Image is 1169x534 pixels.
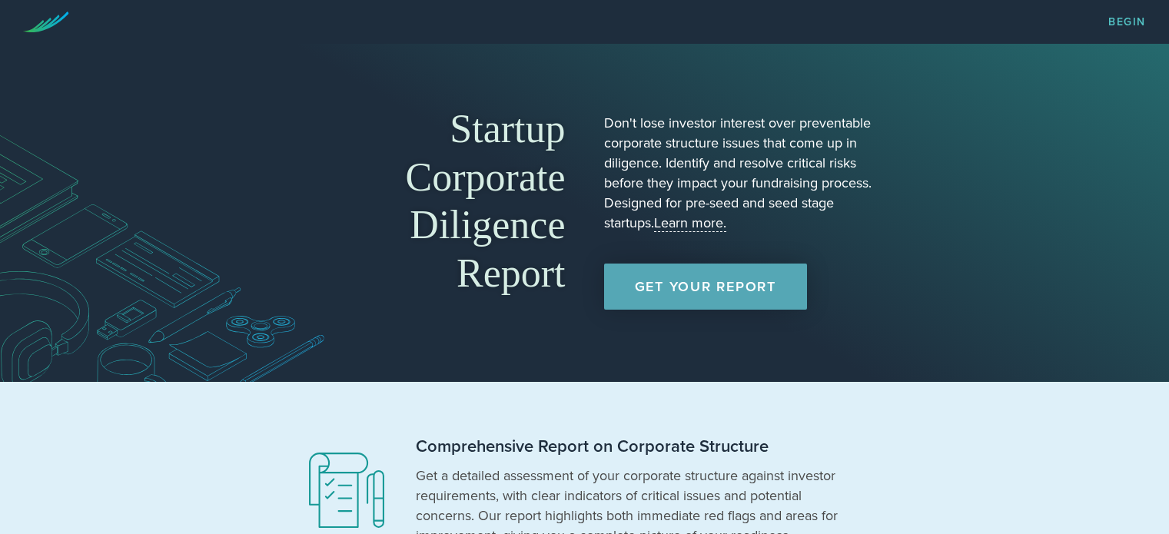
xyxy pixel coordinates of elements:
[1108,17,1146,28] a: Begin
[293,105,566,297] h1: Startup Corporate Diligence Report
[654,214,726,232] a: Learn more.
[604,113,877,233] p: Don't lose investor interest over preventable corporate structure issues that come up in diligenc...
[416,436,846,458] h2: Comprehensive Report on Corporate Structure
[604,264,807,310] a: Get Your Report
